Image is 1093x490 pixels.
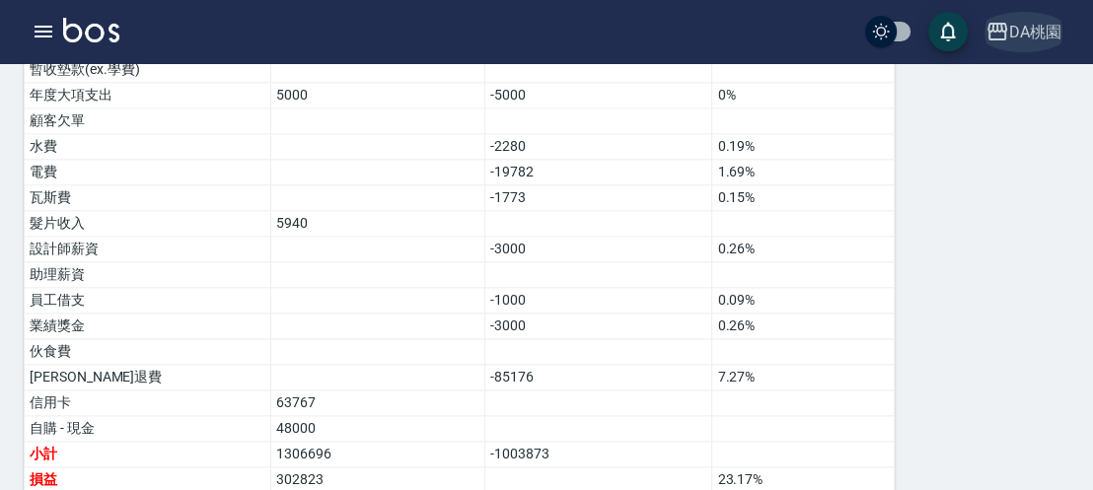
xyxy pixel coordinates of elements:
td: 48000 [271,416,485,442]
td: 年度大項支出 [25,83,271,108]
td: 設計師薪資 [25,237,271,262]
td: -3000 [485,314,712,339]
td: 自購 - 現金 [25,416,271,442]
td: 髮片收入 [25,211,271,237]
td: [PERSON_NAME]退費 [25,365,271,390]
button: DA桃園 [978,12,1069,52]
td: 業績獎金 [25,314,271,339]
img: Logo [63,18,119,42]
td: 瓦斯費 [25,185,271,211]
td: 員工借支 [25,288,271,314]
td: 1306696 [271,442,485,467]
div: DA桃園 [1009,20,1061,44]
td: 0.09% [712,288,895,314]
td: 伙食費 [25,339,271,365]
td: 小計 [25,442,271,467]
td: 顧客欠單 [25,108,271,134]
td: 0.26% [712,237,895,262]
td: -1003873 [485,442,712,467]
td: 0.19% [712,134,895,160]
td: 63767 [271,390,485,416]
td: 信用卡 [25,390,271,416]
td: -2280 [485,134,712,160]
td: 暫收墊款(ex.學費) [25,57,271,83]
td: -1773 [485,185,712,211]
td: 5940 [271,211,485,237]
td: -85176 [485,365,712,390]
button: save [928,12,968,51]
td: 0.15% [712,185,895,211]
td: 助理薪資 [25,262,271,288]
td: -1000 [485,288,712,314]
td: 1.69% [712,160,895,185]
td: 7.27% [712,365,895,390]
td: 水費 [25,134,271,160]
td: -19782 [485,160,712,185]
td: -5000 [485,83,712,108]
td: 5000 [271,83,485,108]
td: 0.26% [712,314,895,339]
td: 0% [712,83,895,108]
td: 電費 [25,160,271,185]
td: -3000 [485,237,712,262]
